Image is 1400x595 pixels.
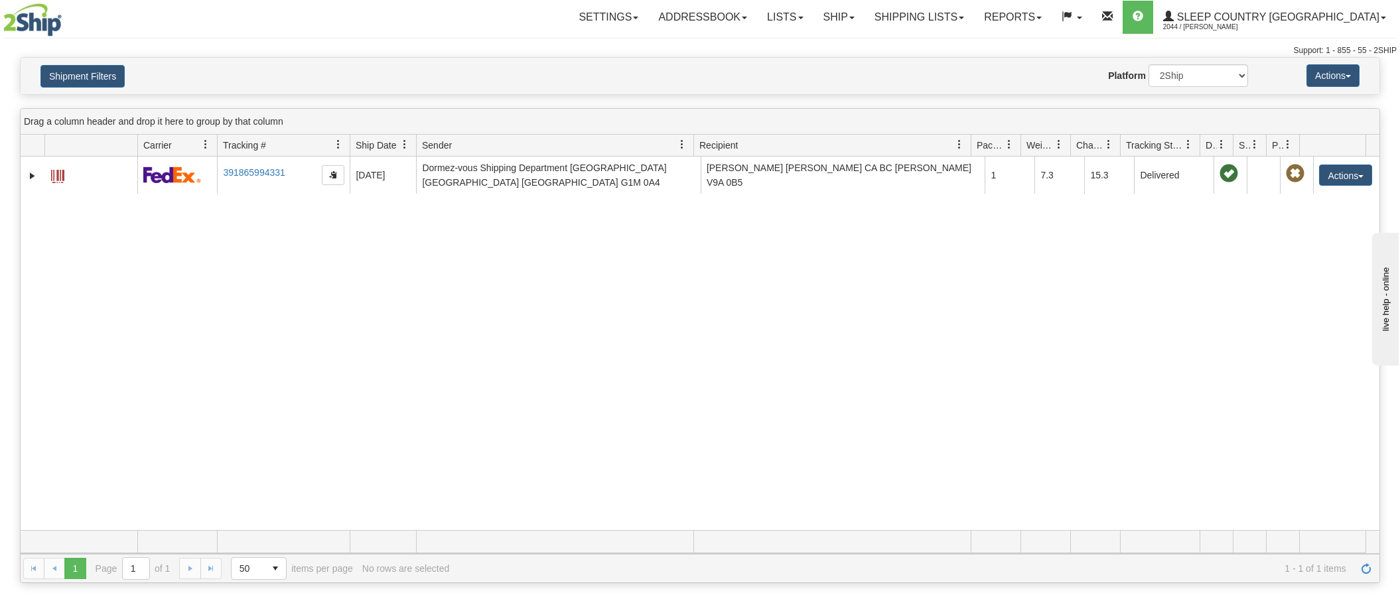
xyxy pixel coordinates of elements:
[948,133,971,156] a: Recipient filter column settings
[393,133,416,156] a: Ship Date filter column settings
[1356,558,1377,579] a: Refresh
[362,563,450,574] div: No rows are selected
[64,558,86,579] span: Page 1
[21,109,1379,135] div: grid grouping header
[977,139,1005,152] span: Packages
[1048,133,1070,156] a: Weight filter column settings
[327,133,350,156] a: Tracking # filter column settings
[3,45,1397,56] div: Support: 1 - 855 - 55 - 2SHIP
[422,139,452,152] span: Sender
[1126,139,1184,152] span: Tracking Status
[322,165,344,185] button: Copy to clipboard
[648,1,757,34] a: Addressbook
[865,1,974,34] a: Shipping lists
[26,169,39,182] a: Expand
[701,157,985,194] td: [PERSON_NAME] [PERSON_NAME] CA BC [PERSON_NAME] V9A 0B5
[985,157,1034,194] td: 1
[671,133,693,156] a: Sender filter column settings
[194,133,217,156] a: Carrier filter column settings
[1306,64,1360,87] button: Actions
[1174,11,1379,23] span: Sleep Country [GEOGRAPHIC_DATA]
[974,1,1052,34] a: Reports
[1177,133,1200,156] a: Tracking Status filter column settings
[10,11,123,21] div: live help - online
[350,157,416,194] td: [DATE]
[1206,139,1217,152] span: Delivery Status
[757,1,813,34] a: Lists
[569,1,648,34] a: Settings
[240,562,257,575] span: 50
[356,139,396,152] span: Ship Date
[1084,157,1134,194] td: 15.3
[416,157,701,194] td: Dormez-vous Shipping Department [GEOGRAPHIC_DATA] [GEOGRAPHIC_DATA] [GEOGRAPHIC_DATA] G1M 0A4
[143,166,201,183] img: 2 - FedEx Express®
[699,139,738,152] span: Recipient
[998,133,1020,156] a: Packages filter column settings
[1239,139,1250,152] span: Shipment Issues
[231,557,353,580] span: items per page
[231,557,287,580] span: Page sizes drop down
[1277,133,1299,156] a: Pickup Status filter column settings
[265,558,286,579] span: select
[1034,157,1084,194] td: 7.3
[1108,69,1146,82] label: Platform
[1369,230,1399,365] iframe: chat widget
[143,139,172,152] span: Carrier
[223,167,285,178] a: 391865994331
[51,164,64,185] a: Label
[1286,165,1304,183] span: Pickup Not Assigned
[1134,157,1214,194] td: Delivered
[1210,133,1233,156] a: Delivery Status filter column settings
[3,3,62,36] img: logo2044.jpg
[1153,1,1396,34] a: Sleep Country [GEOGRAPHIC_DATA] 2044 / [PERSON_NAME]
[1272,139,1283,152] span: Pickup Status
[1076,139,1104,152] span: Charge
[123,558,149,579] input: Page 1
[1097,133,1120,156] a: Charge filter column settings
[458,563,1346,574] span: 1 - 1 of 1 items
[813,1,865,34] a: Ship
[1243,133,1266,156] a: Shipment Issues filter column settings
[223,139,266,152] span: Tracking #
[1220,165,1238,183] span: On time
[96,557,171,580] span: Page of 1
[40,65,125,88] button: Shipment Filters
[1319,165,1372,186] button: Actions
[1163,21,1263,34] span: 2044 / [PERSON_NAME]
[1026,139,1054,152] span: Weight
